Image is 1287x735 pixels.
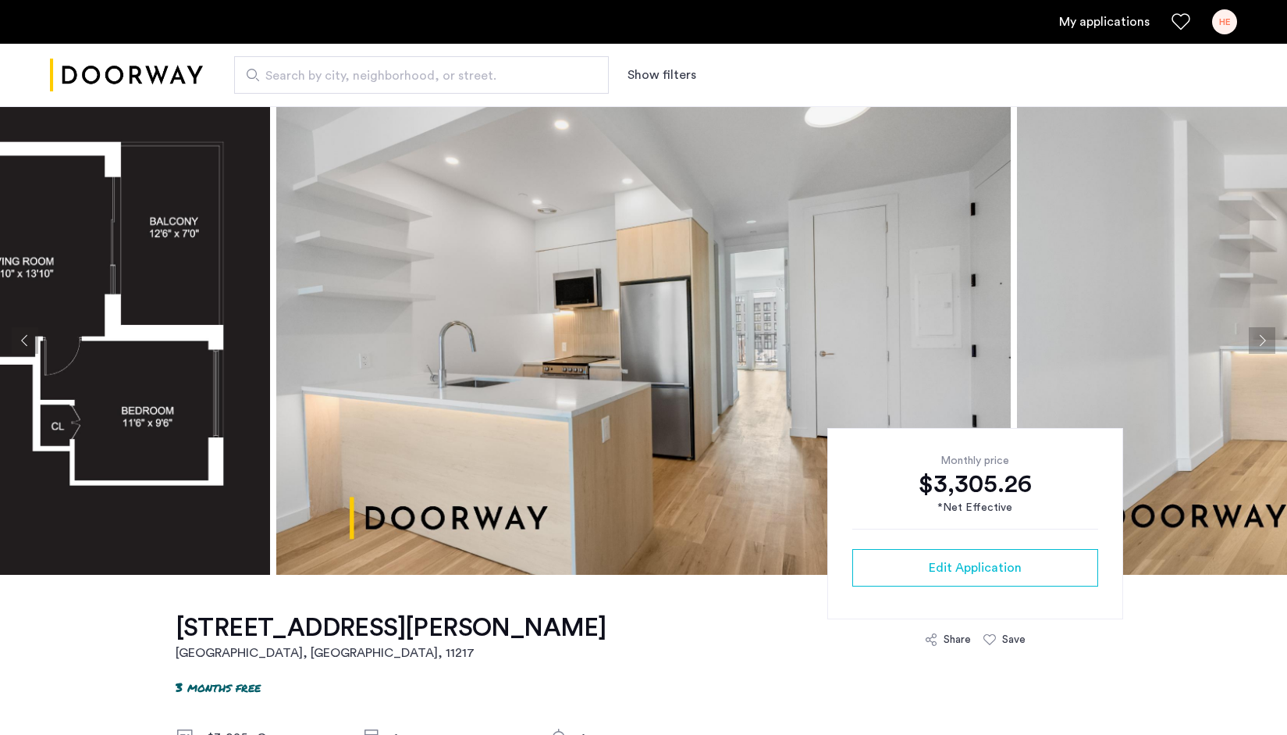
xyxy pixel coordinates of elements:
img: apartment [276,106,1011,575]
h1: [STREET_ADDRESS][PERSON_NAME] [176,612,606,644]
div: Monthly price [852,453,1098,469]
div: Save [1002,632,1026,648]
div: HE [1212,9,1237,34]
p: 3 months free [176,678,261,696]
a: [STREET_ADDRESS][PERSON_NAME][GEOGRAPHIC_DATA], [GEOGRAPHIC_DATA], 11217 [176,612,606,662]
a: My application [1059,12,1150,31]
span: Edit Application [929,558,1022,577]
button: Next apartment [1249,327,1275,354]
a: Favorites [1171,12,1190,31]
span: Search by city, neighborhood, or street. [265,66,565,85]
h2: [GEOGRAPHIC_DATA], [GEOGRAPHIC_DATA] , 11217 [176,644,606,662]
a: Cazamio logo [50,46,203,105]
button: Show or hide filters [628,66,696,84]
button: Previous apartment [12,327,38,354]
button: button [852,549,1098,587]
div: *Net Effective [852,500,1098,516]
div: $3,305.26 [852,469,1098,500]
input: Apartment Search [234,56,609,94]
div: Share [944,632,971,648]
img: logo [50,46,203,105]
